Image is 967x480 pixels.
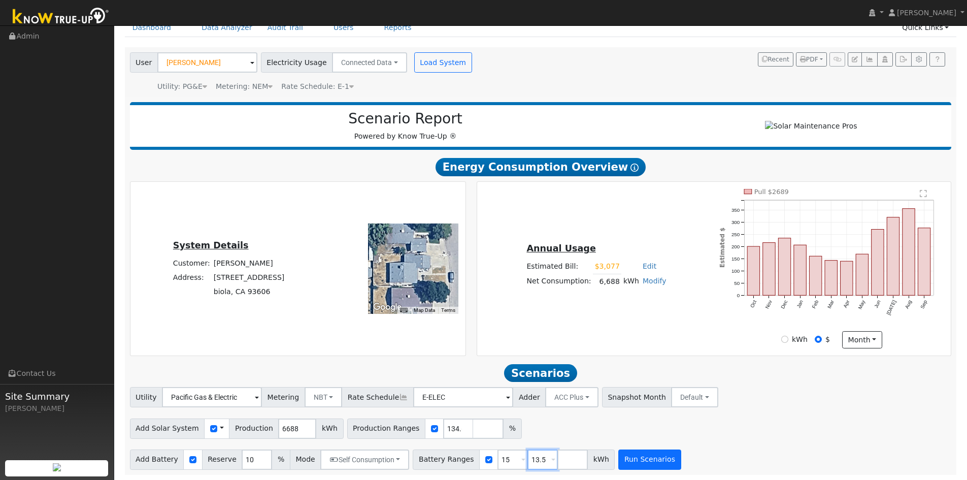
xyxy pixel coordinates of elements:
text: Nov [764,299,773,310]
button: Export Interval Data [895,52,911,67]
text: Pull $2689 [754,188,789,196]
text: 350 [731,207,740,213]
div: Utility: PG&E [157,81,207,92]
span: PDF [800,56,818,63]
rect: onclick="" [747,246,759,295]
text: Sep [920,299,929,310]
text: Apr [843,299,851,309]
rect: onclick="" [856,254,869,295]
u: System Details [173,240,249,250]
text:  [920,189,927,198]
div: Metering: NEM [216,81,273,92]
a: Modify [643,277,666,285]
a: Data Analyzer [194,18,260,37]
td: Customer: [171,256,212,270]
a: Reports [377,18,419,37]
span: Mode [290,450,321,470]
td: 6,688 [593,274,621,289]
span: Snapshot Month [602,387,672,407]
button: Edit User [848,52,862,67]
span: kWh [587,450,615,470]
a: Terms (opens in new tab) [441,307,455,313]
td: kWh [621,274,641,289]
rect: onclick="" [810,256,822,295]
span: % [272,450,290,470]
button: Load System [414,52,472,73]
span: Utility [130,387,163,407]
span: [PERSON_NAME] [897,9,956,17]
text: May [857,299,866,310]
span: Alias: HE1 [281,82,354,90]
input: kWh [781,336,788,343]
button: Settings [911,52,927,67]
td: biola, CA 93606 [212,285,286,299]
span: Scenarios [504,364,577,382]
input: Select a Rate Schedule [413,387,513,407]
a: Audit Trail [260,18,311,37]
text: Jan [796,299,805,309]
span: Metering [261,387,305,407]
text: 0 [737,293,740,298]
rect: onclick="" [825,261,837,296]
span: Adder [513,387,546,407]
text: 250 [731,232,740,237]
a: Open this area in Google Maps (opens a new window) [371,301,404,314]
a: Help Link [929,52,945,67]
a: Edit [643,262,656,270]
rect: onclick="" [779,238,791,296]
span: Reserve [202,450,243,470]
button: Map Data [414,307,435,314]
span: Production Ranges [347,419,425,439]
button: Default [671,387,718,407]
td: $3,077 [593,260,621,274]
span: Site Summary [5,390,109,403]
a: Users [326,18,361,37]
button: Multi-Series Graph [861,52,877,67]
text: Oct [749,299,758,309]
button: Self Consumption [320,450,409,470]
button: Login As [877,52,893,67]
i: Show Help [630,164,639,172]
td: Estimated Bill: [525,260,593,274]
span: Energy Consumption Overview [436,158,646,176]
a: Dashboard [125,18,179,37]
text: 200 [731,244,740,249]
text: Dec [780,299,788,310]
span: % [503,419,521,439]
img: retrieve [53,463,61,471]
button: month [842,331,882,348]
span: Electricity Usage [261,52,332,73]
rect: onclick="" [841,261,853,295]
img: Know True-Up [8,6,114,28]
text: 50 [735,280,740,286]
span: Add Battery [130,450,184,470]
span: Add Solar System [130,419,205,439]
label: kWh [792,334,808,345]
a: Quick Links [894,18,956,37]
td: Address: [171,270,212,284]
input: Select a Utility [162,387,262,407]
div: Powered by Know True-Up ® [135,110,676,142]
button: NBT [305,387,343,407]
text: 300 [731,219,740,225]
text: Estimated $ [719,228,726,268]
rect: onclick="" [872,230,884,296]
img: Google [371,301,404,314]
td: [STREET_ADDRESS] [212,270,286,284]
text: Feb [811,299,820,309]
input: $ [815,336,822,343]
div: [PERSON_NAME] [5,403,109,414]
span: Production [229,419,279,439]
text: 150 [731,256,740,262]
button: Keyboard shortcuts [400,307,407,314]
label: $ [825,334,830,345]
span: Rate Schedule [342,387,414,407]
button: Run Scenarios [618,450,681,470]
td: [PERSON_NAME] [212,256,286,270]
u: Annual Usage [526,243,595,253]
rect: onclick="" [887,217,899,296]
button: Connected Data [332,52,407,73]
span: Battery Ranges [413,450,480,470]
text: 100 [731,268,740,274]
input: Select a User [157,52,257,73]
